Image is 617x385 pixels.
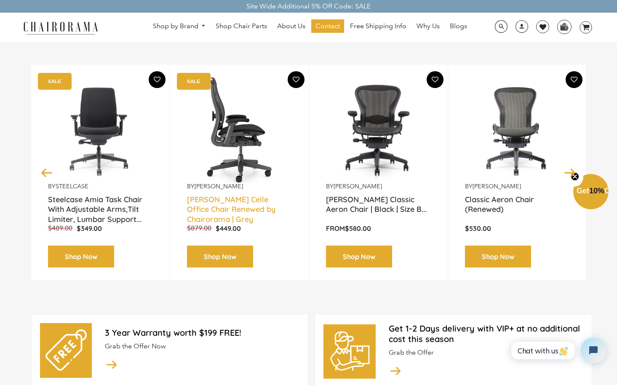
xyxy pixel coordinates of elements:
a: Shop Now [48,246,114,268]
a: Shop Chair Parts [211,19,271,33]
span: About Us [277,22,305,31]
span: Shop Chair Parts [216,22,267,31]
span: Contact [315,22,340,31]
span: Get Off [577,187,615,195]
text: SALE [48,78,61,84]
img: Herman Miller Classic Aeron Chair | Black | Size B (Renewed) - chairorama [326,77,431,182]
h2: Get 1-2 Days delivery with VIP+ at no additional cost this season [389,323,584,344]
button: Next [563,165,577,180]
span: $879.00 [187,224,211,232]
img: WhatsApp_Image_2024-07-12_at_16.23.01.webp [558,20,571,33]
a: Herman Miller Classic Aeron Chair | Black | Size B (Renewed) - chairorama Herman Miller Classic A... [326,77,431,182]
nav: DesktopNavigation [139,19,481,35]
a: Shop by Brand [149,20,210,33]
a: Shop Now [465,246,531,268]
span: $489.00 [48,224,72,232]
img: image_14.png [389,364,402,377]
a: Free Shipping Info [346,19,411,33]
a: Shop Now [326,246,392,268]
p: Grab the Offer Now [105,342,300,351]
text: SALE [187,78,200,84]
span: $349.00 [77,224,102,233]
button: Previous [40,165,54,180]
div: Get10%OffClose teaser [573,175,609,210]
span: Blogs [450,22,467,31]
a: Steelcase Amia Task Chair With Adjustable Arms,Tilt Limiter, Lumbar Support... [48,195,153,216]
a: Shop Now [187,246,253,268]
p: by [48,182,153,190]
a: Herman Miller Celle Office Chair Renewed by Chairorama | Grey - chairorama Herman Miller Celle Of... [187,77,292,182]
img: Herman Miller Celle Office Chair Renewed by Chairorama | Grey - chairorama [187,77,292,182]
a: [PERSON_NAME] Classic Aeron Chair | Black | Size B... [326,195,431,216]
p: by [326,182,431,190]
button: Add To Wishlist [149,71,166,88]
span: $530.00 [465,224,491,233]
span: $580.00 [345,224,371,233]
a: Why Us [412,19,444,33]
a: [PERSON_NAME] [195,182,243,190]
button: Add To Wishlist [566,71,582,88]
a: [PERSON_NAME] [334,182,382,190]
a: Classic Aeron Chair (Renewed) [465,195,570,216]
a: Classic Aeron Chair (Renewed) - chairorama Classic Aeron Chair (Renewed) - chairorama [465,77,570,182]
a: Amia Chair by chairorama.com Renewed Amia Chair chairorama.com [48,77,153,182]
p: From [326,224,431,233]
img: Classic Aeron Chair (Renewed) - chairorama [465,77,570,182]
span: Free Shipping Info [350,22,406,31]
button: Add To Wishlist [288,71,304,88]
span: 10% [589,187,604,195]
img: Amia Chair by chairorama.com [48,77,153,182]
img: delivery-man.png [329,331,370,372]
img: chairorama [19,20,103,35]
a: About Us [273,19,310,33]
button: Add To Wishlist [427,71,443,88]
p: Grab the Offer [389,348,584,357]
a: Contact [311,19,344,33]
h2: 3 Year Warranty worth $199 FREE! [105,327,300,338]
img: image_14.png [105,357,118,371]
p: by [187,182,292,190]
a: [PERSON_NAME] Celle Office Chair Renewed by Chairorama | Grey [187,195,292,216]
span: Why Us [417,22,440,31]
img: free.png [45,329,87,371]
iframe: Tidio Chat [502,331,613,370]
span: $449.00 [216,224,241,233]
p: by [465,182,570,190]
a: Steelcase [56,182,88,190]
a: Blogs [446,19,471,33]
a: [PERSON_NAME] [473,182,521,190]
